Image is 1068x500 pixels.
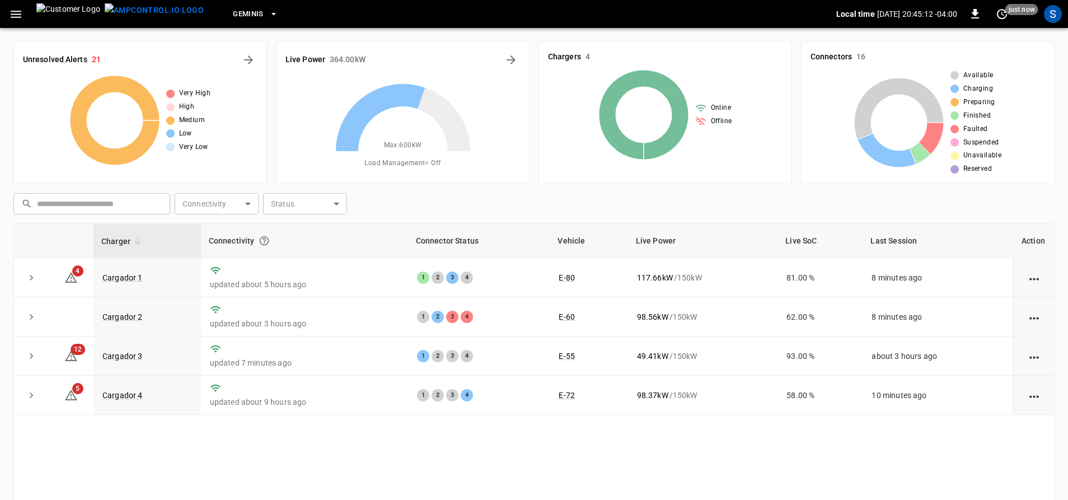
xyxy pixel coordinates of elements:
span: Very Low [179,142,208,153]
div: action cell options [1027,390,1041,401]
td: 10 minutes ago [863,376,1013,415]
a: 4 [64,272,78,281]
a: Cargador 1 [102,273,143,282]
div: Connectivity [209,231,400,251]
h6: 4 [585,51,590,63]
div: 4 [461,389,473,401]
button: Connection between the charger and our software. [254,231,274,251]
td: 81.00 % [777,258,863,297]
span: Offline [711,116,732,127]
button: expand row [23,269,40,286]
span: Online [711,102,731,114]
a: 5 [64,390,78,399]
p: 117.66 kW [637,272,673,283]
a: E-72 [559,391,575,400]
img: ampcontrol.io logo [105,3,204,17]
div: 3 [446,389,458,401]
div: profile-icon [1044,5,1062,23]
span: Unavailable [963,150,1001,161]
a: 12 [64,351,78,360]
a: Cargador 3 [102,352,143,361]
th: Connector Status [408,224,550,258]
a: E-60 [559,312,575,321]
button: set refresh interval [993,5,1011,23]
span: just now [1005,4,1038,15]
p: updated about 9 hours ago [210,396,399,408]
span: Low [179,128,192,139]
div: action cell options [1027,311,1041,323]
p: 49.41 kW [637,351,668,362]
span: 12 [71,344,85,355]
span: Medium [179,115,205,126]
div: 4 [461,311,473,323]
div: 4 [461,272,473,284]
span: Preparing [963,97,995,108]
button: expand row [23,348,40,365]
button: Energy Overview [502,51,520,69]
div: / 150 kW [637,351,769,362]
div: 2 [432,389,444,401]
td: about 3 hours ago [863,337,1013,376]
span: Charger [101,235,145,248]
span: 5 [72,383,83,394]
th: Action [1013,224,1054,258]
a: Cargador 4 [102,391,143,400]
span: Load Management = Off [364,158,441,169]
span: Very High [179,88,211,99]
div: / 150 kW [637,390,769,401]
th: Vehicle [550,224,627,258]
div: 2 [432,272,444,284]
button: All Alerts [240,51,257,69]
div: action cell options [1027,272,1041,283]
span: Finished [963,110,991,122]
div: / 150 kW [637,272,769,283]
td: 62.00 % [777,297,863,337]
span: Geminis [233,8,264,21]
div: 1 [417,311,429,323]
h6: Connectors [811,51,852,63]
div: action cell options [1027,351,1041,362]
p: [DATE] 20:45:12 -04:00 [877,8,957,20]
th: Last Session [863,224,1013,258]
p: updated about 3 hours ago [210,318,399,329]
th: Live SoC [777,224,863,258]
div: 3 [446,272,458,284]
div: 1 [417,389,429,401]
h6: 21 [92,54,101,66]
td: 8 minutes ago [863,297,1013,337]
p: 98.56 kW [637,311,668,323]
div: / 150 kW [637,311,769,323]
span: Max. 600 kW [384,140,422,151]
span: Reserved [963,163,992,175]
div: 3 [446,350,458,362]
td: 8 minutes ago [863,258,1013,297]
p: updated about 5 hours ago [210,279,399,290]
span: Available [963,70,994,81]
p: 98.37 kW [637,390,668,401]
button: Geminis [228,3,283,25]
a: E-80 [559,273,575,282]
div: 1 [417,272,429,284]
h6: 16 [856,51,865,63]
td: 58.00 % [777,376,863,415]
span: Faulted [963,124,988,135]
th: Live Power [628,224,778,258]
span: Suspended [963,137,999,148]
h6: Live Power [285,54,325,66]
button: expand row [23,387,40,404]
h6: Unresolved Alerts [23,54,87,66]
button: expand row [23,309,40,325]
div: 4 [461,350,473,362]
a: E-55 [559,352,575,361]
div: 1 [417,350,429,362]
span: 4 [72,265,83,277]
img: Customer Logo [36,3,100,25]
span: Charging [963,83,993,95]
div: 2 [432,350,444,362]
td: 93.00 % [777,337,863,376]
p: Local time [836,8,875,20]
h6: 364.00 kW [330,54,366,66]
div: 3 [446,311,458,323]
h6: Chargers [548,51,581,63]
span: High [179,101,195,113]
